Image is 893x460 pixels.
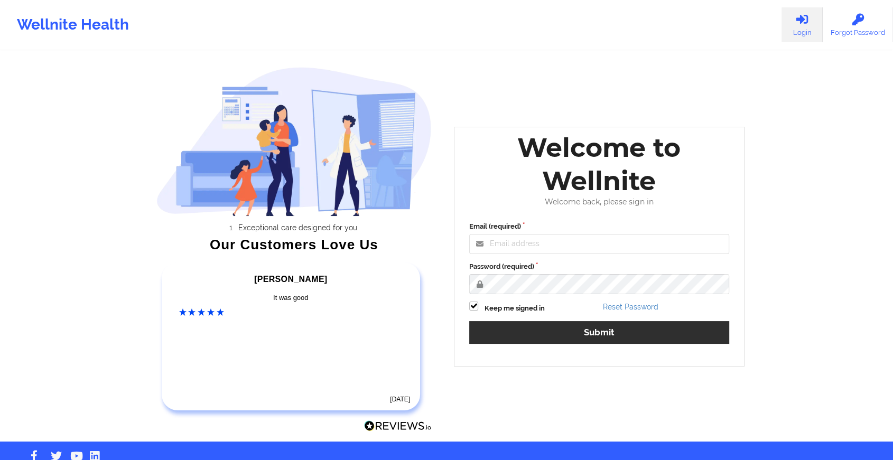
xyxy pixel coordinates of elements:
img: wellnite-auth-hero_200.c722682e.png [156,67,432,216]
input: Email address [469,234,729,254]
div: Our Customers Love Us [156,239,432,250]
span: [PERSON_NAME] [254,275,327,284]
time: [DATE] [390,396,410,403]
label: Password (required) [469,261,729,272]
div: Welcome back, please sign in [462,198,737,206]
div: It was good [179,293,403,303]
label: Keep me signed in [485,303,545,314]
li: Exceptional care designed for you. [165,223,432,232]
a: Login [782,7,823,42]
a: Forgot Password [823,7,893,42]
a: Reviews.io Logo [364,420,432,434]
button: Submit [469,321,729,344]
div: Welcome to Wellnite [462,131,737,198]
img: Reviews.io Logo [364,420,432,431]
a: Reset Password [603,303,658,311]
label: Email (required) [469,221,729,232]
